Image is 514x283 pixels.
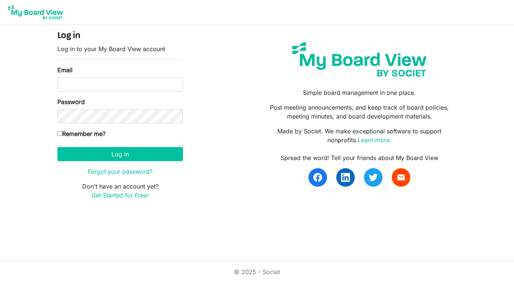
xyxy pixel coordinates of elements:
label: Email [57,66,73,74]
button: Log in [57,147,183,161]
input: Remember me? [57,131,62,136]
a: Forgot your password? [88,168,153,175]
a: Get Started for Free! [91,192,149,199]
p: Log in to your My Board View account [57,44,183,53]
a: email [392,168,410,187]
label: Password [57,97,85,106]
p: Simple board management in one place. [263,88,457,97]
p: Post meeting announcements, and keep track of board policies, meeting minutes, and board developm... [263,103,457,121]
div: Spread the word! Tell your friends about My Board View [263,153,457,162]
img: facebook.svg [313,173,322,182]
img: linkedin.svg [341,173,350,182]
p: Don't have an account yet? [57,182,183,200]
a: © 2025 - Societ [234,268,280,276]
span: email [397,173,405,182]
p: Made by Societ. We make exceptional software to support nonprofits. [263,127,457,144]
a: Learn more. [358,136,391,144]
h4: Log in [57,31,183,41]
img: twitter.svg [369,173,378,182]
img: My Board View Logo [6,3,65,21]
label: Remember me? [57,129,106,138]
img: my-board-view-societ.svg [287,37,432,82]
